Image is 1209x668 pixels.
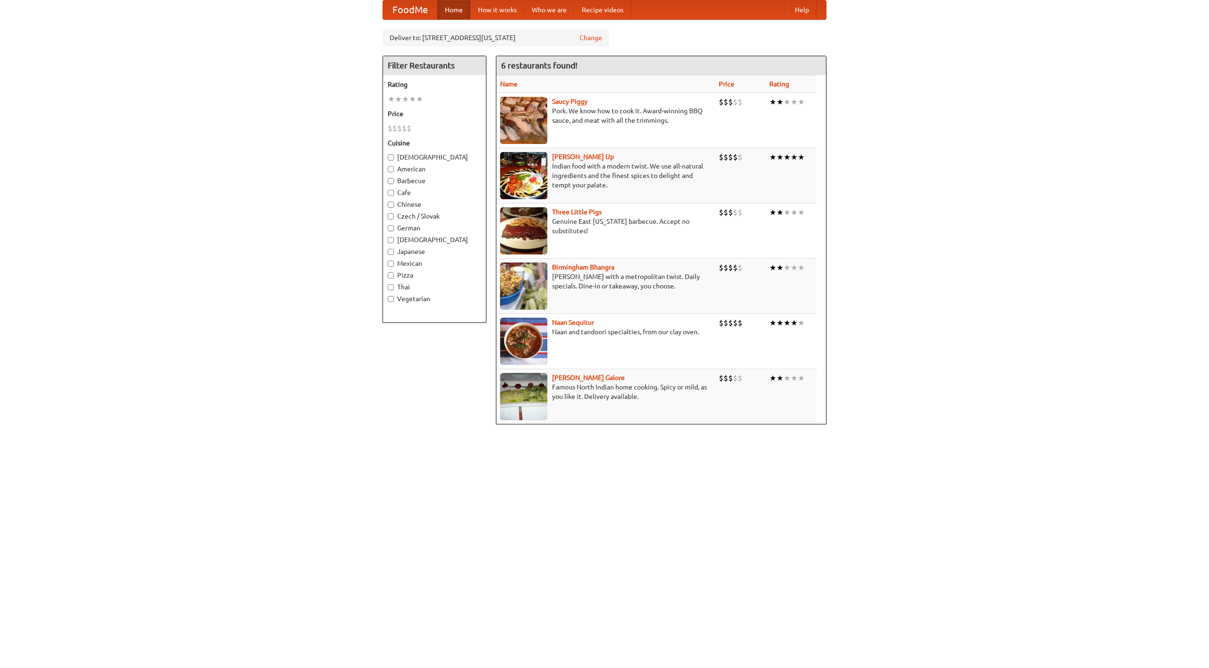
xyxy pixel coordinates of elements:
[388,223,481,233] label: German
[733,207,738,218] li: $
[769,97,776,107] li: ★
[388,294,481,304] label: Vegetarian
[798,97,805,107] li: ★
[719,207,724,218] li: $
[500,327,711,337] p: Naan and tandoori specialties, from our clay oven.
[388,164,481,174] label: American
[791,207,798,218] li: ★
[724,373,728,383] li: $
[395,94,402,104] li: ★
[500,262,547,310] img: bhangra.jpg
[738,207,742,218] li: $
[738,97,742,107] li: $
[416,94,423,104] li: ★
[501,61,578,70] ng-pluralize: 6 restaurants found!
[798,373,805,383] li: ★
[574,0,631,19] a: Recipe videos
[776,97,783,107] li: ★
[769,373,776,383] li: ★
[500,152,547,199] img: curryup.jpg
[728,262,733,273] li: $
[392,123,397,134] li: $
[579,33,602,42] a: Change
[500,106,711,125] p: Pork. We know how to cook it. Award-winning BBQ sauce, and meat with all the trimmings.
[524,0,574,19] a: Who we are
[407,123,411,134] li: $
[738,318,742,328] li: $
[776,152,783,162] li: ★
[388,202,394,208] input: Chinese
[787,0,817,19] a: Help
[791,152,798,162] li: ★
[798,262,805,273] li: ★
[388,259,481,268] label: Mexican
[397,123,402,134] li: $
[738,262,742,273] li: $
[470,0,524,19] a: How it works
[402,123,407,134] li: $
[500,207,547,254] img: littlepigs.jpg
[724,97,728,107] li: $
[552,319,594,326] a: Naan Sequitur
[552,208,602,216] b: Three Little Pigs
[402,94,409,104] li: ★
[409,94,416,104] li: ★
[388,178,394,184] input: Barbecue
[728,318,733,328] li: $
[719,97,724,107] li: $
[388,211,481,221] label: Czech / Slovak
[388,190,394,196] input: Cafe
[388,249,394,255] input: Japanese
[388,282,481,292] label: Thai
[383,29,609,46] div: Deliver to: [STREET_ADDRESS][US_STATE]
[783,262,791,273] li: ★
[798,152,805,162] li: ★
[769,262,776,273] li: ★
[388,284,394,290] input: Thai
[791,318,798,328] li: ★
[500,80,518,88] a: Name
[552,98,587,105] a: Saucy Piggy
[728,97,733,107] li: $
[388,176,481,186] label: Barbecue
[388,272,394,279] input: Pizza
[388,296,394,302] input: Vegetarian
[500,382,711,401] p: Famous North Indian home cooking. Spicy or mild, as you like it. Delivery available.
[500,318,547,365] img: naansequitur.jpg
[791,97,798,107] li: ★
[738,152,742,162] li: $
[552,153,614,161] a: [PERSON_NAME] Up
[500,97,547,144] img: saucy.jpg
[388,154,394,161] input: [DEMOGRAPHIC_DATA]
[388,261,394,267] input: Mexican
[383,56,486,75] h4: Filter Restaurants
[728,207,733,218] li: $
[388,237,394,243] input: [DEMOGRAPHIC_DATA]
[791,373,798,383] li: ★
[388,213,394,220] input: Czech / Slovak
[500,373,547,420] img: currygalore.jpg
[552,374,625,381] a: [PERSON_NAME] Galore
[798,207,805,218] li: ★
[724,262,728,273] li: $
[719,152,724,162] li: $
[769,207,776,218] li: ★
[388,235,481,245] label: [DEMOGRAPHIC_DATA]
[783,97,791,107] li: ★
[724,318,728,328] li: $
[388,80,481,89] h5: Rating
[733,152,738,162] li: $
[769,152,776,162] li: ★
[500,161,711,190] p: Indian food with a modern twist. We use all-natural ingredients and the finest spices to delight ...
[388,188,481,197] label: Cafe
[776,207,783,218] li: ★
[733,262,738,273] li: $
[388,138,481,148] h5: Cuisine
[783,318,791,328] li: ★
[719,80,734,88] a: Price
[733,318,738,328] li: $
[783,207,791,218] li: ★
